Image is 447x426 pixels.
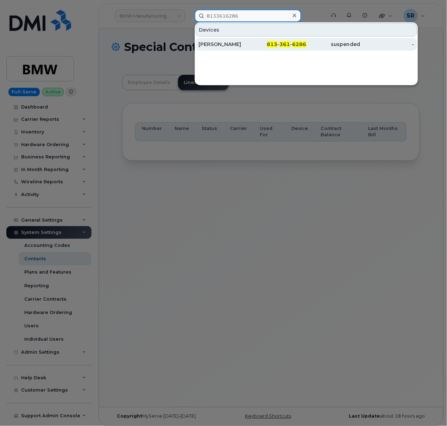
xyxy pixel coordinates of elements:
[196,38,417,51] a: [PERSON_NAME]813-361-6286suspended-
[360,41,414,48] div: -
[416,395,442,421] iframe: Messenger Launcher
[267,41,278,47] span: 813
[252,41,306,48] div: - -
[307,41,360,48] div: suspended
[280,41,290,47] span: 361
[196,23,417,37] div: Devices
[199,41,252,48] div: [PERSON_NAME]
[292,41,307,47] span: 6286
